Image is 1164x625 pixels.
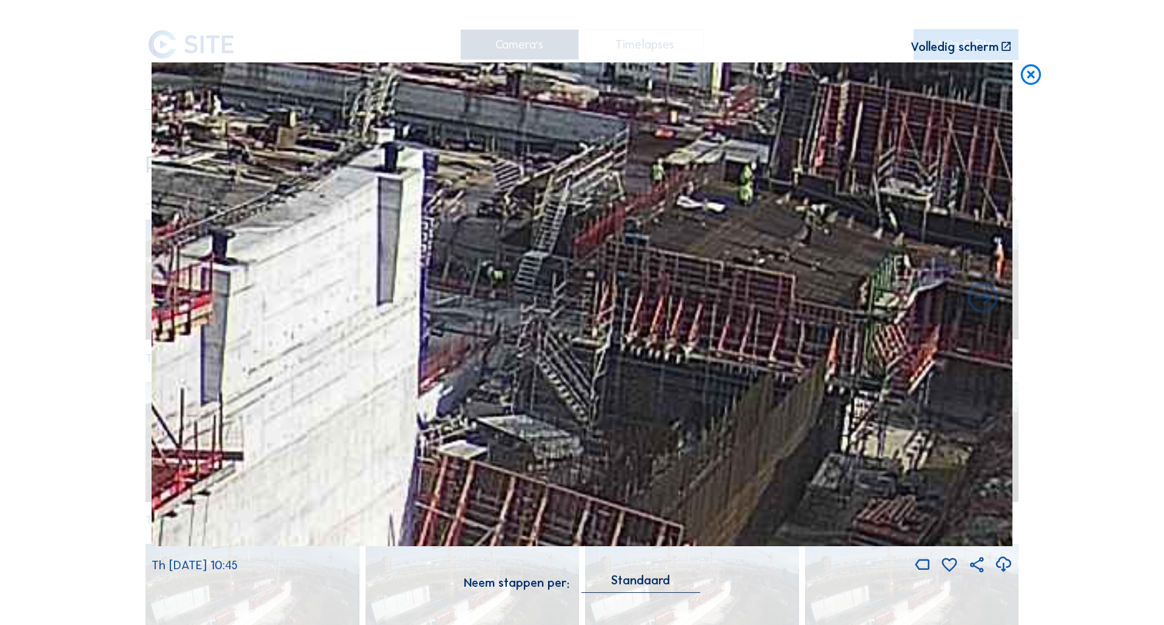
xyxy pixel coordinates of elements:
[464,577,569,589] div: Neem stappen per:
[611,575,670,586] div: Standaard
[965,281,1001,317] i: Back
[152,62,1012,547] img: Image
[163,281,199,317] i: Forward
[152,558,238,572] span: Th [DATE] 10:45
[581,575,700,592] div: Standaard
[911,41,998,53] div: Volledig scherm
